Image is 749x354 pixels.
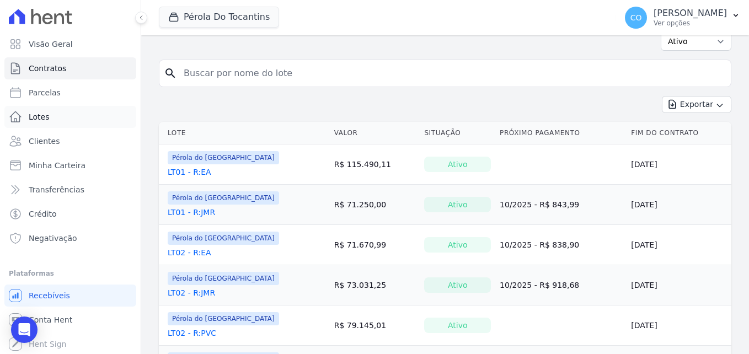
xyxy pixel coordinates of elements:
div: Ativo [424,318,491,333]
a: LT02 - R:PVC [168,328,216,339]
button: Pérola Do Tocantins [159,7,279,28]
span: Parcelas [29,87,61,98]
div: Plataformas [9,267,132,280]
span: Transferências [29,184,84,195]
button: CO [PERSON_NAME] Ver opções [616,2,749,33]
td: [DATE] [627,305,731,346]
span: Negativação [29,233,77,244]
span: Visão Geral [29,39,73,50]
span: Pérola do [GEOGRAPHIC_DATA] [168,151,279,164]
span: Clientes [29,136,60,147]
a: LT01 - R:JMR [168,207,215,218]
i: search [164,67,177,80]
td: R$ 71.250,00 [330,185,420,225]
a: 10/2025 - R$ 843,99 [500,200,579,209]
span: Lotes [29,111,50,122]
span: Contratos [29,63,66,74]
a: 10/2025 - R$ 838,90 [500,240,579,249]
a: Lotes [4,106,136,128]
span: Recebíveis [29,290,70,301]
a: Contratos [4,57,136,79]
p: [PERSON_NAME] [654,8,727,19]
a: LT02 - R:JMR [168,287,215,298]
p: Ver opções [654,19,727,28]
div: Ativo [424,197,491,212]
a: Minha Carteira [4,154,136,176]
td: R$ 79.145,01 [330,305,420,346]
span: Minha Carteira [29,160,85,171]
span: Crédito [29,208,57,219]
th: Fim do Contrato [627,122,731,144]
button: Exportar [662,96,731,113]
a: Conta Hent [4,309,136,331]
span: Conta Hent [29,314,72,325]
a: Recebíveis [4,285,136,307]
th: Situação [420,122,495,144]
td: [DATE] [627,185,731,225]
th: Lote [159,122,330,144]
a: Negativação [4,227,136,249]
div: Ativo [424,277,491,293]
td: R$ 115.490,11 [330,144,420,185]
span: Pérola do [GEOGRAPHIC_DATA] [168,191,279,205]
td: R$ 73.031,25 [330,265,420,305]
div: Ativo [424,157,491,172]
td: [DATE] [627,265,731,305]
td: [DATE] [627,144,731,185]
span: CO [630,14,642,22]
th: Valor [330,122,420,144]
a: Visão Geral [4,33,136,55]
a: Parcelas [4,82,136,104]
span: Pérola do [GEOGRAPHIC_DATA] [168,312,279,325]
a: 10/2025 - R$ 918,68 [500,281,579,289]
td: R$ 71.670,99 [330,225,420,265]
span: Pérola do [GEOGRAPHIC_DATA] [168,272,279,285]
span: Pérola do [GEOGRAPHIC_DATA] [168,232,279,245]
div: Open Intercom Messenger [11,317,38,343]
a: Clientes [4,130,136,152]
th: Próximo Pagamento [495,122,627,144]
input: Buscar por nome do lote [177,62,726,84]
a: LT02 - R:EA [168,247,211,258]
a: Crédito [4,203,136,225]
a: Transferências [4,179,136,201]
a: LT01 - R:EA [168,167,211,178]
div: Ativo [424,237,491,253]
td: [DATE] [627,225,731,265]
